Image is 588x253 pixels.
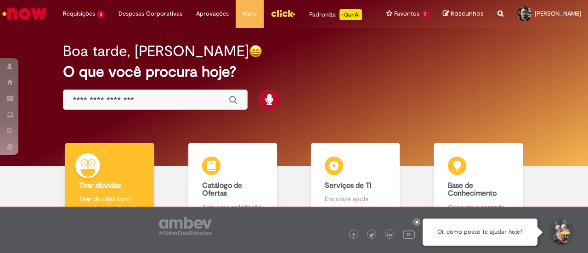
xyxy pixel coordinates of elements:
span: Aprovações [196,9,229,18]
span: Rascunhos [451,9,484,18]
h2: O que você procura hoje? [63,64,525,80]
img: logo_footer_facebook.png [351,233,356,237]
img: happy-face.png [249,45,262,58]
img: logo_footer_linkedin.png [387,232,392,238]
a: Base de Conhecimento Consulte e aprenda [417,143,540,222]
a: Rascunhos [443,10,484,18]
img: click_logo_yellow_360x200.png [271,6,295,20]
a: Serviços de TI Encontre ajuda [294,143,417,222]
span: 7 [421,11,429,18]
p: Abra uma solicitação [202,202,263,212]
span: Despesas Corporativas [119,9,182,18]
img: ServiceNow [1,5,48,23]
span: [PERSON_NAME] [535,10,581,17]
p: Encontre ajuda [325,194,386,203]
div: Padroniza [309,9,362,20]
div: Oi, como posso te ajudar hoje? [423,219,537,246]
button: Iniciar Conversa de Suporte [547,219,574,246]
span: Favoritos [394,9,419,18]
img: logo_footer_ambev_rotulo_gray.png [159,217,212,235]
b: Catálogo de Ofertas [202,181,242,198]
span: 3 [97,11,105,18]
img: logo_footer_youtube.png [403,228,415,240]
b: Base de Conhecimento [448,181,497,198]
b: Tirar dúvidas [79,181,121,190]
a: Catálogo de Ofertas Abra uma solicitação [171,143,294,222]
img: logo_footer_twitter.png [369,233,374,237]
p: Consulte e aprenda [448,202,509,212]
p: Tirar dúvidas com Lupi Assist e Gen Ai [79,194,140,213]
p: +GenAi [339,9,362,20]
span: More [243,9,257,18]
span: Requisições [63,9,95,18]
a: Tirar dúvidas Tirar dúvidas com Lupi Assist e Gen Ai [48,143,171,222]
b: Serviços de TI [325,181,372,190]
h2: Boa tarde, [PERSON_NAME] [63,43,249,59]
